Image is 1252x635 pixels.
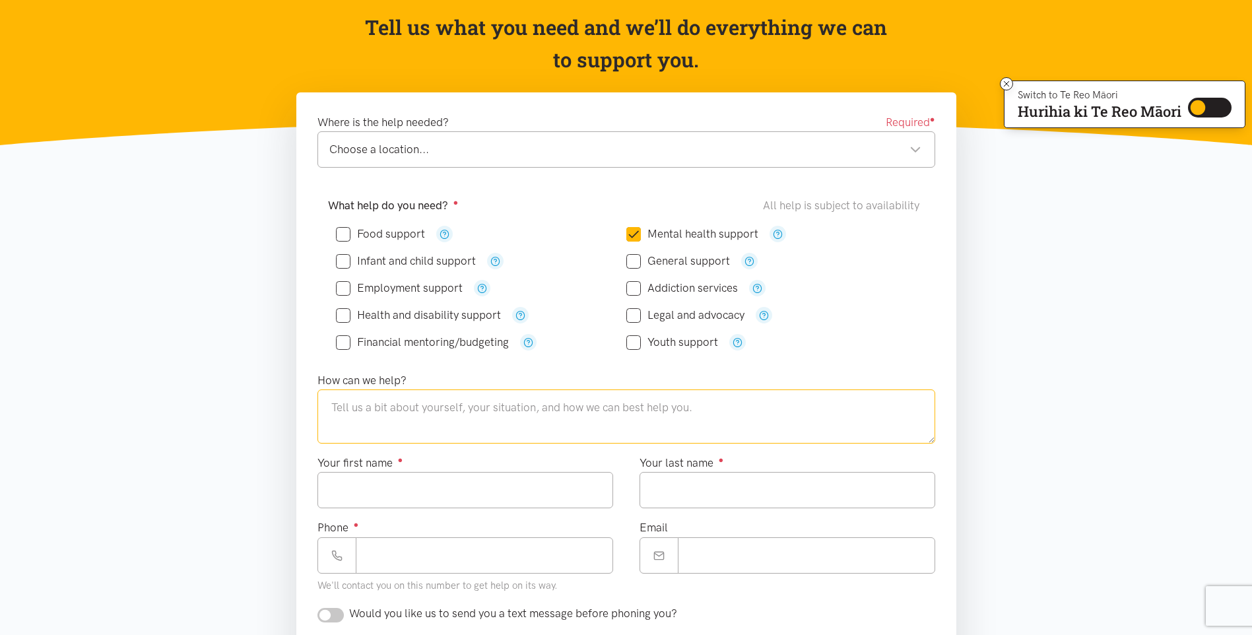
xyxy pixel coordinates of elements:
[336,310,501,321] label: Health and disability support
[336,283,463,294] label: Employment support
[886,114,935,131] span: Required
[336,228,425,240] label: Food support
[356,537,613,574] input: Phone number
[328,197,459,215] label: What help do you need?
[626,337,718,348] label: Youth support
[453,197,459,207] sup: ●
[626,228,758,240] label: Mental health support
[336,255,476,267] label: Infant and child support
[336,337,509,348] label: Financial mentoring/budgeting
[329,141,921,158] div: Choose a location...
[1018,91,1181,99] p: Switch to Te Reo Māori
[398,455,403,465] sup: ●
[640,454,724,472] label: Your last name
[317,372,407,389] label: How can we help?
[317,519,359,537] label: Phone
[626,283,738,294] label: Addiction services
[626,255,730,267] label: General support
[317,454,403,472] label: Your first name
[626,310,744,321] label: Legal and advocacy
[640,519,668,537] label: Email
[317,580,558,591] small: We'll contact you on this number to get help on its way.
[354,519,359,529] sup: ●
[1018,106,1181,117] p: Hurihia ki Te Reo Māori
[763,197,925,215] div: All help is subject to availability
[364,11,888,77] p: Tell us what you need and we’ll do everything we can to support you.
[317,114,449,131] label: Where is the help needed?
[349,607,677,620] span: Would you like us to send you a text message before phoning you?
[930,114,935,124] sup: ●
[678,537,935,574] input: Email
[719,455,724,465] sup: ●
